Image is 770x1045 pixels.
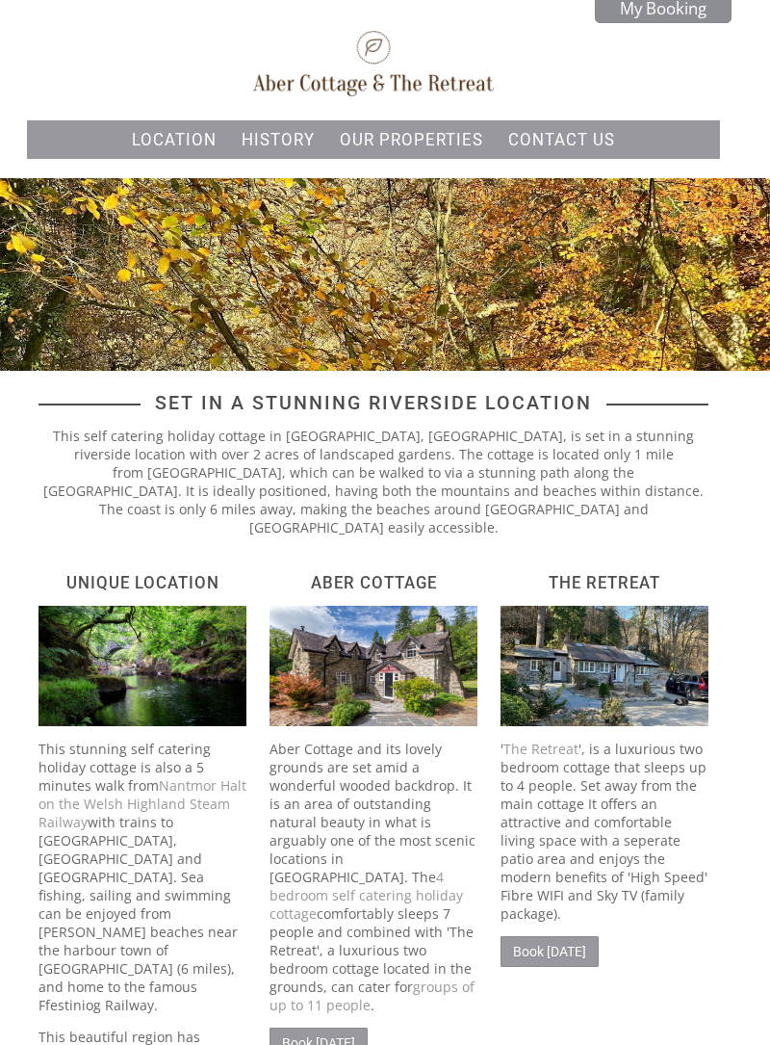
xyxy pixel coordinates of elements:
a: History [242,130,315,149]
p: Aber Cottage and its lovely grounds are set amid a wonderful wooded backdrop. It is an area of ou... [269,740,477,1014]
a: Book [DATE] [500,936,599,967]
p: This self catering holiday cottage in [GEOGRAPHIC_DATA], [GEOGRAPHIC_DATA], is set in a stunning ... [38,427,708,536]
p: This stunning self catering holiday cottage is also a 5 minutes walk from with trains to [GEOGRAP... [38,740,246,1014]
h2: The Retreat [500,573,708,592]
span: Set in a stunning riverside location [141,392,606,414]
a: Location [132,130,217,149]
a: Our properties [340,130,483,149]
a: groups of up to 11 people [269,978,475,1014]
img: _MG_9872_River___Bridge-43.full.jpg [38,606,246,726]
img: Aber Cottage and Retreat [253,31,494,97]
a: Nantmor Halt on the Welsh Highland Steam Railway [38,776,246,831]
img: aber.full.jpeg [500,606,708,726]
h2: Aber Cottage [269,573,477,592]
a: The Retreat [503,740,578,758]
img: _MG_9792_Exterior_front-27.full.jpg [269,606,477,726]
a: 4 bedroom self catering holiday cottage [269,868,463,923]
a: Contact Us [508,130,615,149]
p: ' ', is a luxurious two bedroom cottage that sleeps up to 4 people. Set away from the main cottag... [500,740,708,923]
h2: Unique Location [38,573,246,592]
